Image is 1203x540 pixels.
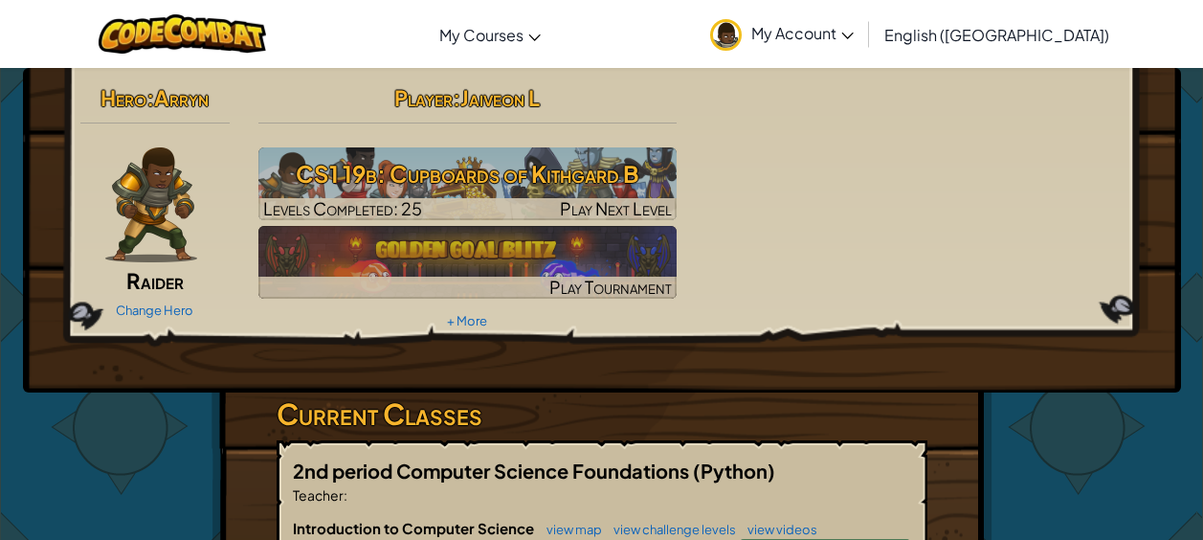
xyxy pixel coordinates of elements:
[258,152,677,195] h3: CS1 19b: Cupboards of Kithgard B
[439,25,524,45] span: My Courses
[293,486,344,504] span: Teacher
[710,19,742,51] img: avatar
[100,84,146,111] span: Hero
[447,313,487,328] a: + More
[560,197,672,219] span: Play Next Level
[394,84,453,111] span: Player
[154,84,209,111] span: Arryn
[258,226,677,299] img: Golden Goal
[146,84,154,111] span: :
[126,267,184,294] span: Raider
[693,459,775,483] span: (Python)
[884,25,1109,45] span: English ([GEOGRAPHIC_DATA])
[99,14,266,54] img: CodeCombat logo
[277,393,927,436] h3: Current Classes
[701,4,863,64] a: My Account
[116,303,193,318] a: Change Hero
[293,459,693,483] span: 2nd period Computer Science Foundations
[453,84,460,111] span: :
[258,226,677,299] a: Play Tournament
[604,522,736,537] a: view challenge levels
[549,276,672,298] span: Play Tournament
[258,147,677,220] img: CS1 19b: Cupboards of Kithgard B
[344,486,347,504] span: :
[460,84,540,111] span: Jaiveon L
[751,23,854,43] span: My Account
[258,147,677,220] a: Play Next Level
[738,522,817,537] a: view videos
[263,197,422,219] span: Levels Completed: 25
[293,519,537,537] span: Introduction to Computer Science
[537,522,602,537] a: view map
[875,9,1119,60] a: English ([GEOGRAPHIC_DATA])
[105,147,197,262] img: raider-pose.png
[430,9,550,60] a: My Courses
